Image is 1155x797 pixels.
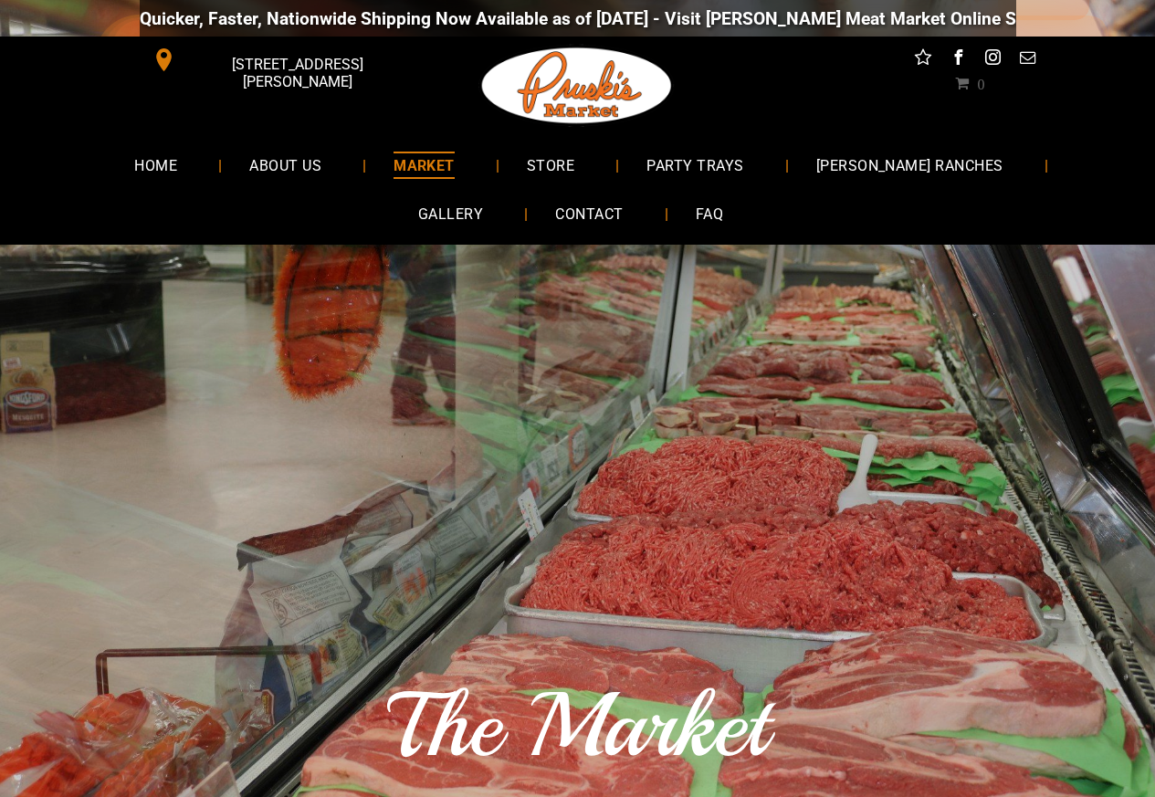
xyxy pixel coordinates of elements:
a: GALLERY [391,190,510,238]
a: [STREET_ADDRESS][PERSON_NAME] [140,46,419,74]
a: email [1015,46,1039,74]
a: instagram [981,46,1004,74]
span: The Market [387,669,768,782]
a: [PERSON_NAME] RANCHES [789,141,1031,189]
img: Pruski-s+Market+HQ+Logo2-1920w.png [478,37,676,135]
a: FAQ [668,190,751,238]
a: Social network [911,46,935,74]
a: facebook [946,46,970,74]
span: 0 [977,76,984,90]
a: CONTACT [528,190,650,238]
a: PARTY TRAYS [619,141,771,189]
span: [STREET_ADDRESS][PERSON_NAME] [179,47,415,100]
a: ABOUT US [222,141,349,189]
a: HOME [107,141,205,189]
a: MARKET [366,141,482,189]
a: STORE [499,141,602,189]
